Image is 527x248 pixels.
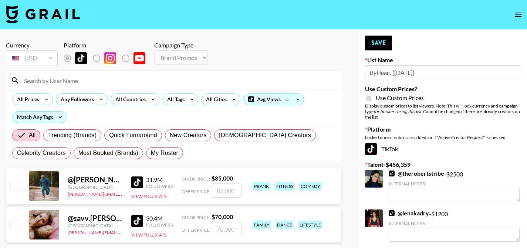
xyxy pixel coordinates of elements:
div: Currency [6,42,58,49]
div: 31.9M [146,176,173,183]
span: All [29,131,36,140]
div: Display custom prices to list viewers. Note: This will lock currency and campaign type . Cannot b... [365,103,521,120]
div: Currency is locked to USD [6,49,58,67]
img: TikTok [75,52,87,64]
strong: $ 85,000 [212,175,233,182]
img: Instagram [104,52,116,64]
span: Offer Price: [182,189,210,194]
input: 85,000 [212,183,241,198]
a: @lenakadry [389,209,429,217]
div: All Tags [163,94,186,105]
span: Trending (Brands) [48,131,97,140]
div: dance [276,221,294,229]
div: 30.4M [146,215,173,222]
button: View Full Stats [131,194,166,199]
div: [GEOGRAPHIC_DATA] [68,184,122,190]
div: prank [253,182,270,191]
a: [PERSON_NAME][EMAIL_ADDRESS][DOMAIN_NAME] [68,190,177,197]
div: @ [PERSON_NAME].[PERSON_NAME] [68,175,122,184]
label: Talent - $ 456,359 [365,161,521,168]
div: USD [7,52,56,65]
div: Platform [64,42,151,49]
div: Avg Views [244,94,304,105]
div: Campaign Type [154,42,208,49]
input: Search by User Name [20,75,337,86]
div: Internal Notes: [389,181,520,186]
img: TikTok [389,171,395,176]
label: List Name [365,56,521,64]
img: TikTok [365,143,377,155]
label: Use Custom Prices? [365,85,521,93]
strong: $ 70,000 [212,213,233,220]
button: open drawer [511,7,526,22]
div: TikTok [365,143,521,155]
div: Followers [146,222,173,228]
div: Match Any Tags [13,112,66,123]
span: [DEMOGRAPHIC_DATA] Creators [219,131,311,140]
div: - $ 2500 [389,170,520,202]
div: Locked once creators are added, or if "Active Creator Request" is checked. [365,135,521,140]
div: @ savv.[PERSON_NAME] [68,214,122,223]
div: Any Followers [56,94,95,105]
span: Use Custom Prices [376,94,424,102]
button: Save [365,36,392,50]
span: New Creators [170,131,207,140]
div: family [253,221,271,229]
span: Quick Turnaround [109,131,157,140]
div: All Cities [202,94,228,105]
span: Offer Price: [182,227,210,233]
img: Grail Talent [6,5,80,23]
div: All Countries [111,94,147,105]
img: YouTube [134,52,145,64]
span: Most Booked (Brands) [78,149,138,158]
a: @therobertstribe [389,170,444,177]
img: TikTok [131,176,143,188]
img: TikTok [389,210,395,216]
span: My Roster [151,149,178,158]
div: fitness [275,182,295,191]
div: All Prices [13,94,41,105]
div: Internal Notes: [389,221,520,226]
div: lifestyle [298,221,322,229]
a: [PERSON_NAME][EMAIL_ADDRESS][DOMAIN_NAME] [68,228,177,235]
div: List locked to TikTok. [64,50,151,66]
em: for bookers using this list [374,109,421,114]
input: 70,000 [212,222,241,236]
button: View Full Stats [131,232,166,238]
span: Guide Price: [182,176,210,182]
div: [GEOGRAPHIC_DATA] [68,223,122,228]
div: - $ 1200 [389,209,520,242]
span: Guide Price: [182,215,210,220]
span: Celebrity Creators [17,149,66,158]
img: TikTok [131,215,143,227]
div: comedy [299,182,322,191]
div: Followers [146,183,173,189]
label: Platform [365,126,521,133]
